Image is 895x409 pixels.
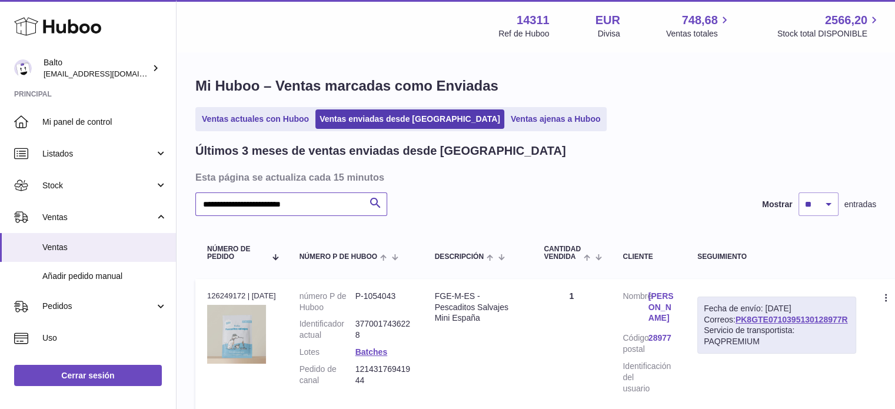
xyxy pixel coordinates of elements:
span: 748,68 [682,12,718,28]
dd: P-1054043 [355,291,411,313]
span: Ventas totales [666,28,731,39]
img: 143111755177971.png [207,305,266,364]
div: Fecha de envío: [DATE] [704,303,850,314]
span: Cantidad vendida [544,245,581,261]
span: Añadir pedido manual [42,271,167,282]
a: 2566,20 Stock total DISPONIBLE [777,12,881,39]
a: [PERSON_NAME] [648,291,674,324]
a: 748,68 Ventas totales [666,12,731,39]
a: Cerrar sesión [14,365,162,386]
div: Ref de Huboo [498,28,549,39]
div: Cliente [623,253,674,261]
span: Ventas [42,242,167,253]
span: Pedidos [42,301,155,312]
div: Correos: [697,297,856,354]
dt: Identificación del usuario [623,361,648,394]
span: Descripción [435,253,484,261]
img: internalAdmin-14311@internal.huboo.com [14,59,32,77]
a: PK8GTE0710395130128977R [736,315,848,324]
a: Ventas actuales con Huboo [198,109,313,129]
dt: Código postal [623,332,648,355]
span: Listados [42,148,155,159]
div: Divisa [598,28,620,39]
dt: Nombre [623,291,648,327]
a: Batches [355,347,387,357]
div: FGE-M-ES - Pescaditos Salvajes Mini España [435,291,521,324]
h3: Esta página se actualiza cada 15 minutos [195,171,873,184]
span: Uso [42,332,167,344]
span: Stock [42,180,155,191]
a: Ventas ajenas a Huboo [507,109,605,129]
span: Mi panel de control [42,117,167,128]
strong: EUR [595,12,620,28]
h2: Últimos 3 meses de ventas enviadas desde [GEOGRAPHIC_DATA] [195,143,565,159]
dt: número P de Huboo [300,291,355,313]
a: Ventas enviadas desde [GEOGRAPHIC_DATA] [315,109,504,129]
strong: 14311 [517,12,550,28]
div: Servicio de transportista: PAQPREMIUM [704,325,850,347]
span: Número de pedido [207,245,265,261]
span: [EMAIL_ADDRESS][DOMAIN_NAME] [44,69,173,78]
a: 28977 [648,332,674,344]
dd: 12143176941944 [355,364,411,386]
dt: Identificador actual [300,318,355,341]
div: Seguimiento [697,253,856,261]
label: Mostrar [762,199,792,210]
span: Stock total DISPONIBLE [777,28,881,39]
div: Balto [44,57,149,79]
span: 2566,20 [825,12,867,28]
span: Ventas [42,212,155,223]
dt: Lotes [300,347,355,358]
dd: 3770017436228 [355,318,411,341]
span: entradas [844,199,876,210]
h1: Mi Huboo – Ventas marcadas como Enviadas [195,77,876,95]
dt: Pedido de canal [300,364,355,386]
span: número P de Huboo [300,253,377,261]
div: 126249172 | [DATE] [207,291,276,301]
